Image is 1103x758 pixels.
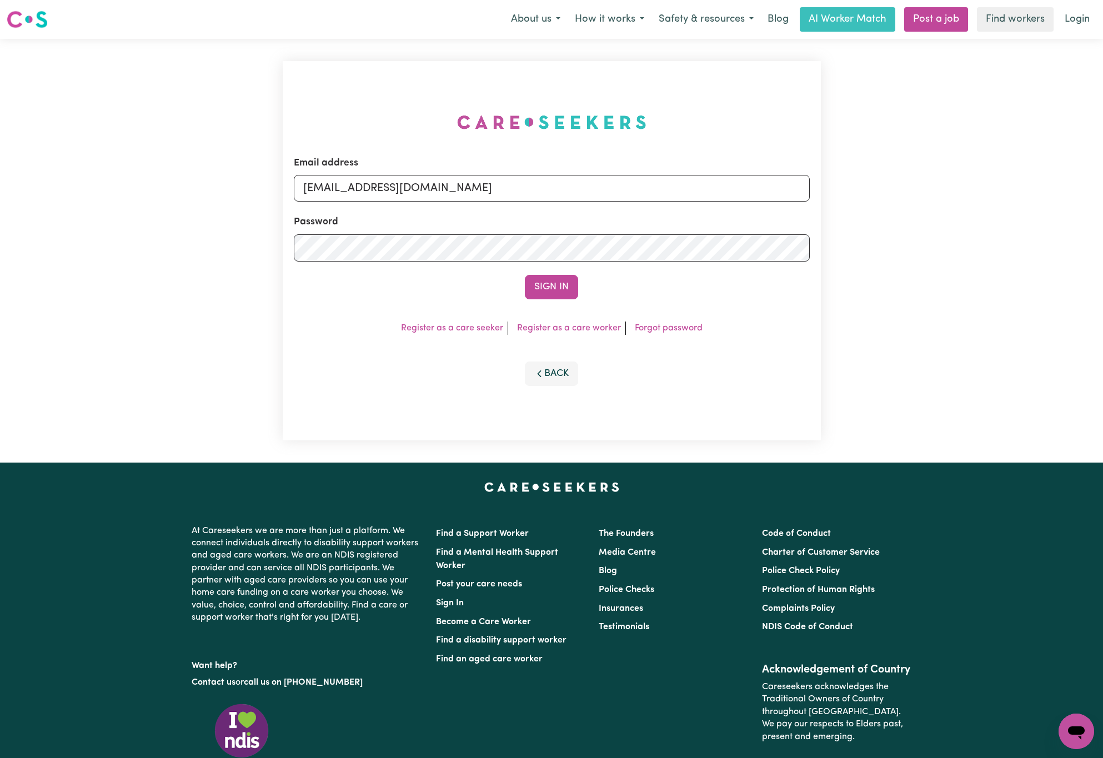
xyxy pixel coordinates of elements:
button: Back [525,362,578,386]
a: Register as a care worker [517,324,621,333]
a: Forgot password [635,324,703,333]
a: Charter of Customer Service [762,548,880,557]
a: Complaints Policy [762,604,835,613]
label: Email address [294,156,358,170]
a: Insurances [599,604,643,613]
a: Protection of Human Rights [762,585,875,594]
p: Want help? [192,655,423,672]
a: Find a Support Worker [436,529,529,538]
a: Find an aged care worker [436,655,543,664]
a: Code of Conduct [762,529,831,538]
iframe: Button to launch messaging window [1059,714,1094,749]
button: How it works [568,8,651,31]
a: Post a job [904,7,968,32]
a: Careseekers logo [7,7,48,32]
a: call us on [PHONE_NUMBER] [244,678,363,687]
label: Password [294,215,338,229]
button: Sign In [525,275,578,299]
a: Police Checks [599,585,654,594]
img: Careseekers logo [7,9,48,29]
a: Find a disability support worker [436,636,566,645]
a: The Founders [599,529,654,538]
a: Find workers [977,7,1054,32]
a: Blog [761,7,795,32]
a: Contact us [192,678,235,687]
a: Become a Care Worker [436,618,531,626]
button: About us [504,8,568,31]
a: NDIS Code of Conduct [762,623,853,631]
a: Find a Mental Health Support Worker [436,548,558,570]
h2: Acknowledgement of Country [762,663,911,676]
a: Sign In [436,599,464,608]
a: Police Check Policy [762,566,840,575]
input: Email address [294,175,810,202]
a: Login [1058,7,1096,32]
p: or [192,672,423,693]
a: Media Centre [599,548,656,557]
a: Blog [599,566,617,575]
a: Careseekers home page [484,483,619,491]
a: Testimonials [599,623,649,631]
a: Post your care needs [436,580,522,589]
p: Careseekers acknowledges the Traditional Owners of Country throughout [GEOGRAPHIC_DATA]. We pay o... [762,676,911,747]
p: At Careseekers we are more than just a platform. We connect individuals directly to disability su... [192,520,423,629]
a: AI Worker Match [800,7,895,32]
button: Safety & resources [651,8,761,31]
a: Register as a care seeker [401,324,503,333]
